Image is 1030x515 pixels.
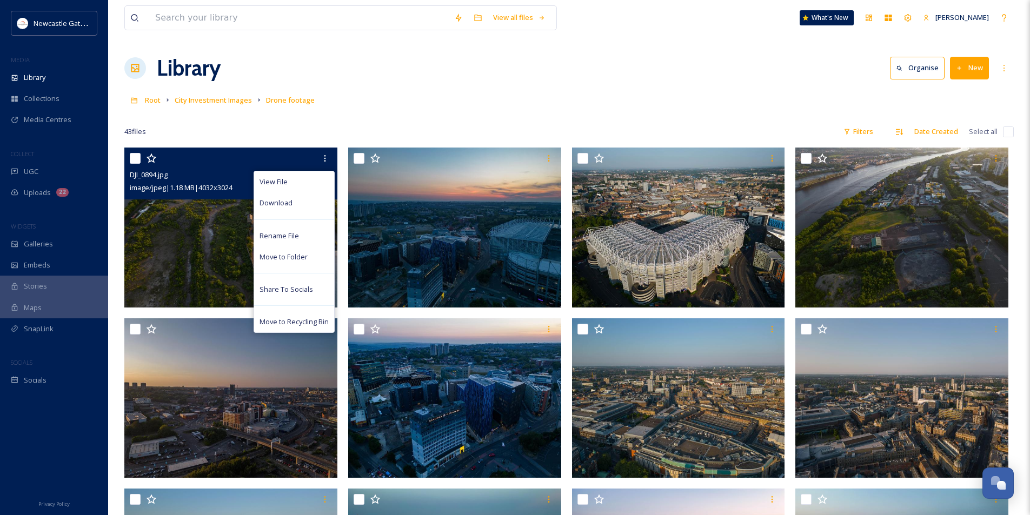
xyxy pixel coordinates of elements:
span: WIDGETS [11,222,36,230]
div: Date Created [909,121,963,142]
a: What's New [800,10,854,25]
a: City Investment Images [175,93,252,106]
span: [PERSON_NAME] [935,12,989,22]
span: COLLECT [11,150,34,158]
span: Move to Folder [260,252,308,262]
span: View File [260,177,288,187]
img: DJI_0920.jpg [348,318,561,478]
img: DJI_0894.jpg [124,148,337,307]
a: Root [145,93,161,106]
img: DJI_0897.jpg [795,148,1008,307]
div: Filters [838,121,879,142]
span: City Investment Images [175,95,252,105]
a: Privacy Policy [38,497,70,510]
span: Media Centres [24,115,71,125]
button: Open Chat [982,467,1014,499]
img: DqD9wEUd_400x400.jpg [17,18,28,29]
a: Library [157,52,221,84]
span: Uploads [24,188,51,198]
span: Select all [969,126,998,137]
span: Library [24,72,45,83]
span: Newcastle Gateshead Initiative [34,18,133,28]
img: DJI_0908.jpg [124,318,337,478]
img: DJI_0840.jpg [572,148,785,307]
span: Collections [24,93,59,104]
span: Root [145,95,161,105]
a: [PERSON_NAME] [918,7,994,28]
span: 43 file s [124,126,146,137]
div: 22 [56,188,69,197]
span: Rename File [260,231,299,241]
a: Drone footage [266,93,315,106]
span: Stories [24,281,47,291]
span: Share To Socials [260,284,313,295]
span: Download [260,198,293,208]
span: Drone footage [266,95,315,105]
img: DJI_0844.jpg [572,318,785,478]
span: SnapLink [24,324,54,334]
span: Maps [24,303,42,313]
a: Organise [890,57,950,79]
img: DJI_0851.jpg [795,318,1008,478]
a: View all files [488,7,551,28]
img: DJI_0937.jpg [348,148,561,307]
span: UGC [24,166,38,177]
span: Privacy Policy [38,500,70,507]
input: Search your library [150,6,449,30]
span: Move to Recycling Bin [260,317,329,327]
span: Embeds [24,260,50,270]
span: DJI_0894.jpg [130,170,168,179]
span: SOCIALS [11,358,32,366]
span: Socials [24,375,46,385]
button: Organise [890,57,945,79]
span: image/jpeg | 1.18 MB | 4032 x 3024 [130,183,232,192]
span: MEDIA [11,56,30,64]
span: Galleries [24,239,53,249]
button: New [950,57,989,79]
